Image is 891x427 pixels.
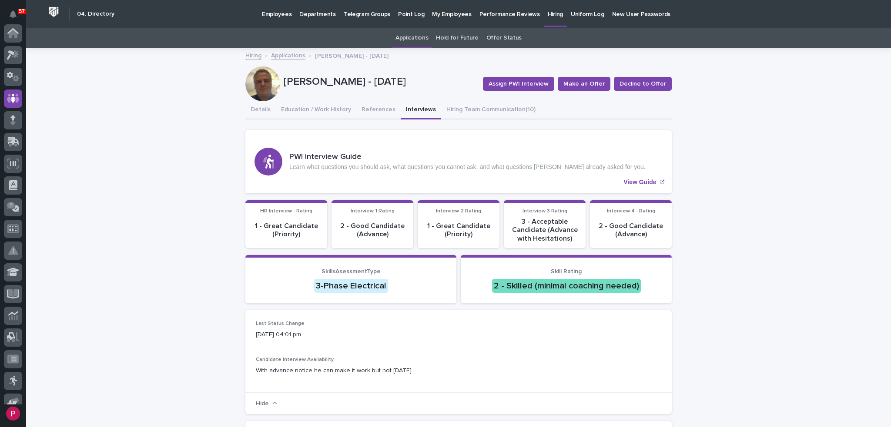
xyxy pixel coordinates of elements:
[289,163,646,171] p: Learn what questions you should ask, what questions you cannot ask, and what questions [PERSON_NA...
[441,101,541,119] button: Hiring Team Communication (10)
[483,77,554,91] button: Assign PWI Interview
[245,50,261,60] a: Hiring
[523,209,567,214] span: Interview 3 Rating
[4,5,22,23] button: Notifications
[607,209,655,214] span: Interview 4 - Rating
[436,209,481,214] span: Interview 2 Rating
[245,101,276,119] button: Details
[19,8,25,14] p: 57
[623,179,656,186] p: View Guide
[489,79,549,88] span: Assign PWI Interview
[563,79,605,88] span: Make an Offer
[436,28,478,48] a: Hold for Future
[356,101,401,119] button: References
[620,79,666,88] span: Decline to Offer
[337,222,408,238] p: 2 - Good Candidate (Advance)
[595,222,667,238] p: 2 - Good Candidate (Advance)
[4,404,22,423] button: users-avatar
[509,218,580,243] p: 3 - Acceptable Candidate (Advance with Hesitations)
[322,268,381,275] span: SkillsAsessmentType
[289,152,646,162] h3: PWI Interview Guide
[276,101,356,119] button: Education / Work History
[251,222,322,238] p: 1 - Great Candidate (Priority)
[46,4,62,20] img: Workspace Logo
[256,321,305,326] span: Last Status Change
[401,101,441,119] button: Interviews
[486,28,522,48] a: Offer Status
[11,10,22,24] div: Notifications57
[256,357,334,362] span: Candidate Interview Availability
[314,279,388,293] div: 3-Phase Electrical
[256,366,661,375] p: With advance notice he can make it work but not [DATE].
[423,222,494,238] p: 1 - Great Candidate (Priority)
[395,28,428,48] a: Applications
[351,209,395,214] span: Interview 1 Rating
[256,400,277,407] button: Hide
[492,279,641,293] div: 2 - Skilled (minimal coaching needed)
[245,130,672,193] a: View Guide
[260,209,312,214] span: HR Interview - Rating
[271,50,305,60] a: Applications
[315,50,389,60] p: [PERSON_NAME] - [DATE]
[558,77,610,91] button: Make an Offer
[77,10,114,18] h2: 04. Directory
[256,330,384,339] p: [DATE] 04:01 pm
[284,76,476,88] p: [PERSON_NAME] - [DATE]
[551,268,582,275] span: Skill Rating
[614,77,672,91] button: Decline to Offer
